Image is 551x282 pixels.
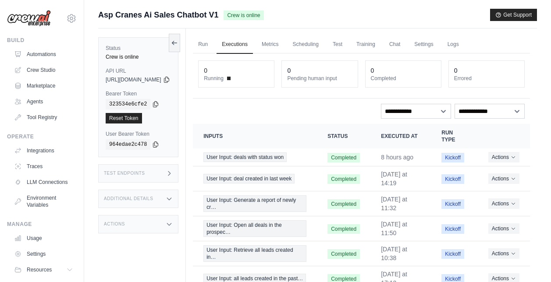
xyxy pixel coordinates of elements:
a: Traces [11,159,77,173]
time: August 30, 2025 at 11:50 IST [381,221,407,236]
div: 0 [204,66,207,75]
a: Logs [442,35,464,54]
a: Executions [217,35,253,54]
a: Chat [384,35,405,54]
a: Tool Registry [11,110,77,124]
span: Completed [327,199,360,209]
a: View execution details for User Input [203,245,306,262]
span: Asp Cranes Ai Sales Chatbot V1 [98,9,218,21]
a: View execution details for User Input [203,195,306,212]
th: Status [317,124,370,148]
a: Metrics [256,35,284,54]
a: Agents [11,95,77,109]
a: Automations [11,47,77,61]
span: User Input: Generate a report of newly cr… [203,195,306,212]
dt: Pending human input [287,75,352,82]
button: Get Support [490,9,537,21]
div: Manage [7,221,77,228]
button: Actions for execution [488,248,519,259]
a: Scheduling [288,35,324,54]
a: Settings [11,247,77,261]
span: User Input: Retrieve all leads created in… [203,245,306,262]
span: User Input: deals with status won [203,152,287,162]
a: Training [351,35,380,54]
span: Completed [327,249,360,259]
span: Crew is online [224,11,263,20]
button: Actions for execution [488,223,519,234]
h3: Test Endpoints [104,171,145,176]
label: Status [106,45,171,52]
span: Completed [327,224,360,234]
div: Build [7,37,77,44]
h3: Actions [104,222,125,227]
a: View execution details for User Input [203,220,306,237]
button: Resources [11,263,77,277]
span: User Input: Open all deals in the prospec… [203,220,306,237]
time: September 1, 2025 at 11:32 IST [381,196,407,211]
a: Reset Token [106,113,142,123]
span: Completed [327,174,360,184]
label: User Bearer Token [106,130,171,137]
time: September 2, 2025 at 09:47 IST [381,154,413,161]
dt: Errored [454,75,519,82]
a: Integrations [11,144,77,158]
time: September 1, 2025 at 14:19 IST [381,171,407,187]
h3: Additional Details [104,196,153,201]
span: User Input: deal created in last week [203,174,295,183]
time: August 30, 2025 at 10:38 IST [381,246,407,261]
a: Run [193,35,213,54]
a: View execution details for User Input [203,174,306,183]
button: Actions for execution [488,152,519,162]
a: Settings [409,35,438,54]
div: Crew is online [106,53,171,60]
img: Logo [7,10,51,27]
dt: Completed [371,75,436,82]
button: Actions for execution [488,198,519,209]
a: Crew Studio [11,63,77,77]
span: Resources [27,266,52,273]
div: 0 [371,66,374,75]
span: Kickoff [441,174,464,184]
label: Bearer Token [106,90,171,97]
a: Environment Variables [11,191,77,212]
a: Marketplace [11,79,77,93]
span: Completed [327,153,360,162]
th: Inputs [193,124,317,148]
span: Kickoff [441,224,464,234]
label: API URL [106,67,171,74]
span: Kickoff [441,153,464,162]
div: 0 [287,66,291,75]
a: Test [327,35,348,54]
button: Actions for execution [488,173,519,184]
th: Run Type [431,124,477,148]
span: Kickoff [441,249,464,259]
div: Operate [7,133,77,140]
a: LLM Connections [11,175,77,189]
a: Usage [11,231,77,245]
code: 964edae2c478 [106,139,150,150]
code: 323534e6cfe2 [106,99,150,109]
span: [URL][DOMAIN_NAME] [106,76,161,83]
span: Running [204,75,224,82]
div: 0 [454,66,458,75]
a: View execution details for User Input [203,152,306,162]
span: Kickoff [441,199,464,209]
th: Executed at [370,124,431,148]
